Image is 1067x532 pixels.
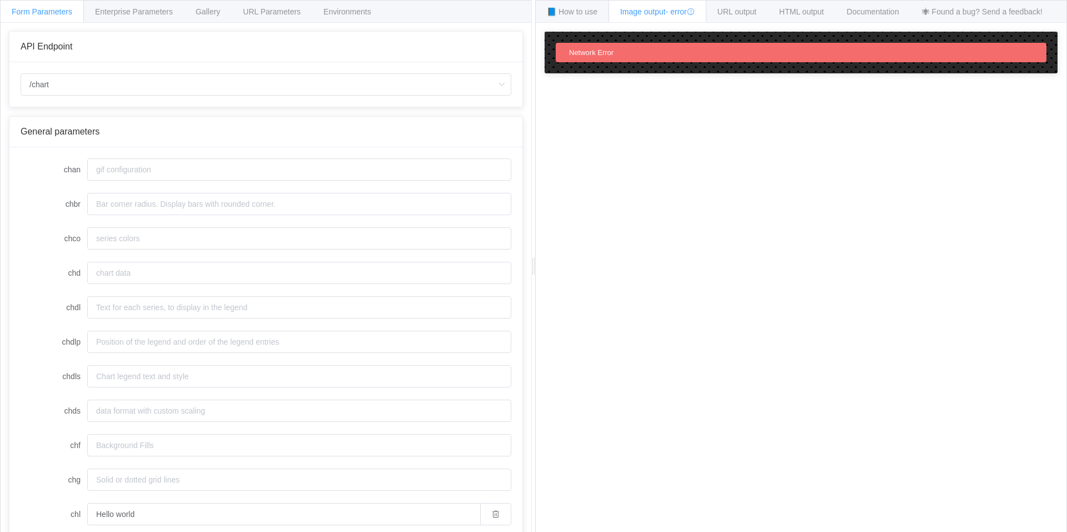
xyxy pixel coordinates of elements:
[243,7,301,16] span: URL Parameters
[21,262,87,284] label: chd
[87,227,511,250] input: series colors
[666,7,695,16] span: - error
[21,127,99,136] span: General parameters
[717,7,756,16] span: URL output
[21,73,511,96] input: Select
[87,434,511,456] input: Background Fills
[21,193,87,215] label: chbr
[21,365,87,387] label: chdls
[21,42,72,51] span: API Endpoint
[87,158,511,181] input: gif configuration
[87,262,511,284] input: chart data
[21,227,87,250] label: chco
[569,48,614,57] span: Network Error
[21,469,87,491] label: chg
[779,7,824,16] span: HTML output
[196,7,220,16] span: Gallery
[21,158,87,181] label: chan
[87,503,480,525] input: bar, pie slice, doughnut slice and polar slice chart labels
[87,365,511,387] input: Chart legend text and style
[620,7,695,16] span: Image output
[922,7,1043,16] span: 🕷 Found a bug? Send a feedback!
[95,7,173,16] span: Enterprise Parameters
[87,400,511,422] input: data format with custom scaling
[12,7,72,16] span: Form Parameters
[21,434,87,456] label: chf
[847,7,899,16] span: Documentation
[21,331,87,353] label: chdlp
[87,331,511,353] input: Position of the legend and order of the legend entries
[87,296,511,319] input: Text for each series, to display in the legend
[323,7,371,16] span: Environments
[87,193,511,215] input: Bar corner radius. Display bars with rounded corner.
[547,7,597,16] span: 📘 How to use
[21,400,87,422] label: chds
[87,469,511,491] input: Solid or dotted grid lines
[21,296,87,319] label: chdl
[21,503,87,525] label: chl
